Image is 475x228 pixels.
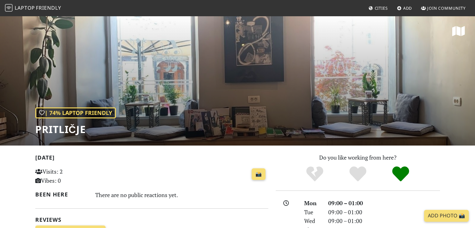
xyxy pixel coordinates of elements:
[35,167,108,185] p: Visits: 2 Vibes: 0
[5,4,12,12] img: LaptopFriendly
[324,216,444,226] div: 09:00 – 01:00
[375,5,388,11] span: Cities
[35,191,88,198] h2: Been here
[35,123,116,135] h1: Pritličje
[324,199,444,208] div: 09:00 – 01:00
[95,190,268,200] div: There are no public reactions yet.
[379,166,422,183] div: Definitely!
[300,216,324,226] div: Wed
[35,216,268,223] h2: Reviews
[427,5,466,11] span: Join Community
[252,168,265,180] a: 📸
[35,154,268,163] h2: [DATE]
[36,4,61,11] span: Friendly
[15,4,35,11] span: Laptop
[336,166,379,183] div: Yes
[5,3,61,14] a: LaptopFriendly LaptopFriendly
[424,210,469,222] a: Add Photo 📸
[403,5,412,11] span: Add
[35,107,116,118] div: | 74% Laptop Friendly
[418,2,468,14] a: Join Community
[276,153,440,162] p: Do you like working from here?
[324,208,444,217] div: 09:00 – 01:00
[366,2,390,14] a: Cities
[293,166,336,183] div: No
[394,2,415,14] a: Add
[300,208,324,217] div: Tue
[300,199,324,208] div: Mon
